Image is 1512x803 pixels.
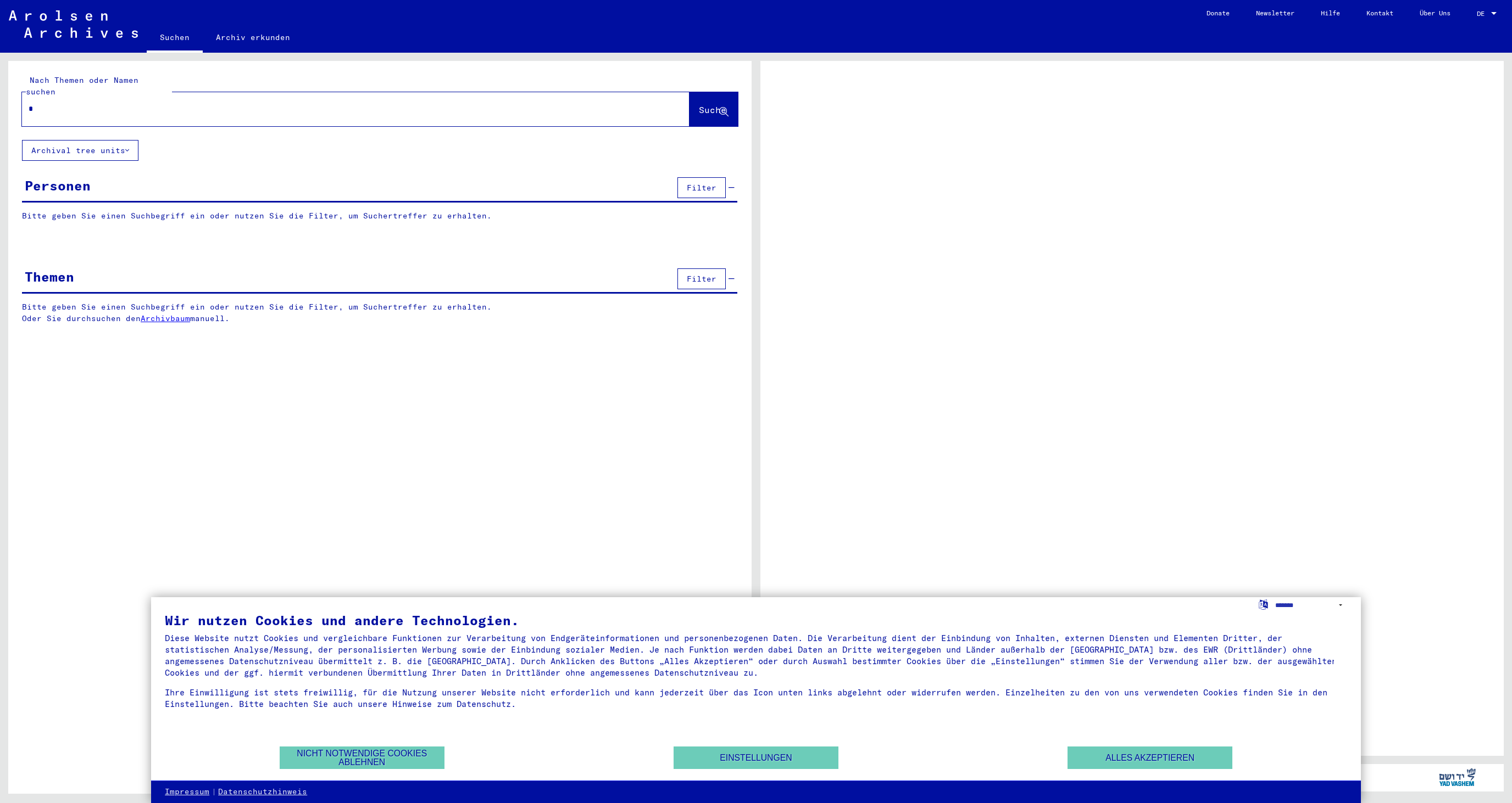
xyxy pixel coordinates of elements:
[25,176,91,195] div: Personen
[1258,599,1269,609] label: Sprache auswählen
[165,787,209,798] a: Impressum
[699,104,726,115] span: Suche
[26,75,138,97] mat-label: Nach Themen oder Namen suchen
[1477,10,1489,18] span: DE
[677,177,726,198] button: Filter
[147,24,203,53] a: Suchen
[9,10,138,38] img: Arolsen_neg.svg
[1275,597,1347,613] select: Sprache auswählen
[25,267,74,287] div: Themen
[677,268,726,289] button: Filter
[203,24,303,50] a: Archiv erkunden
[687,183,716,193] span: Filter
[1437,763,1478,791] img: yv_logo.png
[22,210,737,222] p: Bitte geben Sie einen Suchbegriff ein oder nutzen Sie die Filter, um Suchertreffer zu erhalten.
[690,92,738,126] button: Suche
[165,614,1347,627] div: Wir nutzen Cookies und andere Technologien.
[22,140,138,161] button: Archival tree units
[1068,746,1232,769] button: Alles akzeptieren
[280,746,444,769] button: Nicht notwendige Cookies ablehnen
[165,632,1347,678] div: Diese Website nutzt Cookies und vergleichbare Funktionen zur Verarbeitung von Endgeräteinformatio...
[674,746,838,769] button: Einstellungen
[165,687,1347,710] div: Ihre Einwilligung ist stets freiwillig, für die Nutzung unserer Website nicht erforderlich und ka...
[218,787,307,798] a: Datenschutzhinweis
[141,313,190,323] a: Archivbaum
[22,301,738,324] p: Bitte geben Sie einen Suchbegriff ein oder nutzen Sie die Filter, um Suchertreffer zu erhalten. O...
[687,274,716,284] span: Filter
